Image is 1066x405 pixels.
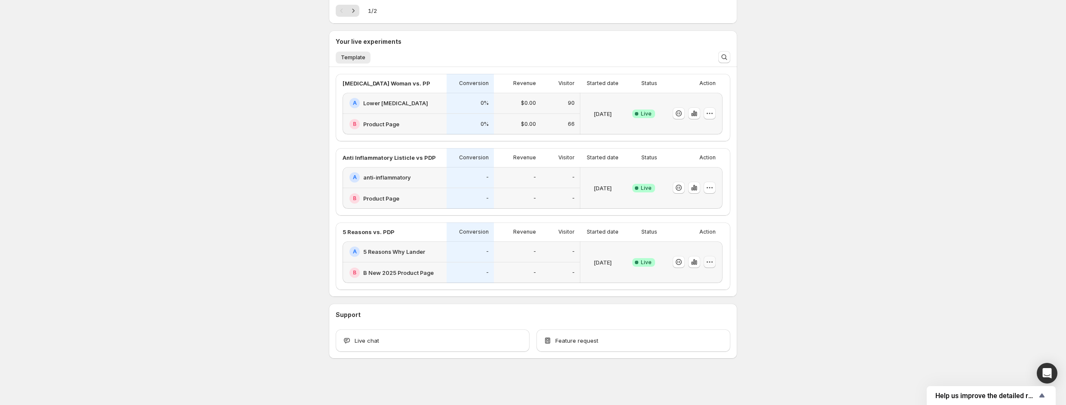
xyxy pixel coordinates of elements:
p: [MEDICAL_DATA] Woman vs. PP [343,79,430,88]
p: - [486,269,489,276]
p: Revenue [513,80,536,87]
h2: Product Page [363,120,399,128]
h2: B New 2025 Product Page [363,268,434,277]
p: - [572,248,575,255]
h2: 5 Reasons Why Lander [363,247,425,256]
h2: anti-inflammatory [363,173,411,182]
p: Conversion [459,154,489,161]
p: $0.00 [521,100,536,107]
span: Live chat [355,336,379,345]
h2: B [353,121,356,128]
span: Live [641,110,652,117]
p: [DATE] [594,258,612,267]
h3: Your live experiments [336,37,401,46]
p: [DATE] [594,184,612,192]
p: - [486,248,489,255]
p: Visitor [558,80,575,87]
p: - [572,269,575,276]
p: Action [699,80,716,87]
span: Template [341,54,365,61]
p: Action [699,228,716,235]
span: Live [641,259,652,266]
p: 90 [568,100,575,107]
p: Anti Inflammatory Listicle vs PDP [343,153,436,162]
button: Search and filter results [718,51,730,63]
p: Action [699,154,716,161]
p: Status [641,228,657,235]
p: - [572,174,575,181]
span: Live [641,185,652,192]
p: Visitor [558,228,575,235]
p: - [486,174,489,181]
p: Status [641,80,657,87]
p: - [572,195,575,202]
p: 5 Reasons vs. PDP [343,228,395,236]
p: [DATE] [594,110,612,118]
h2: Lower [MEDICAL_DATA] [363,99,428,107]
p: Conversion [459,228,489,235]
span: 1 / 2 [368,6,377,15]
h3: Support [336,311,361,319]
h2: A [353,100,357,107]
p: - [533,269,536,276]
p: Started date [587,154,619,161]
p: - [486,195,489,202]
p: 66 [568,121,575,128]
nav: Pagination [336,5,359,17]
h2: A [353,174,357,181]
p: $0.00 [521,121,536,128]
span: Feature request [555,336,598,345]
button: Next [347,5,359,17]
span: Help us improve the detailed report for A/B campaigns [935,392,1037,400]
p: Started date [587,80,619,87]
div: Open Intercom Messenger [1037,363,1057,384]
p: 0% [481,121,489,128]
h2: B [353,195,356,202]
p: Revenue [513,154,536,161]
p: Status [641,154,657,161]
p: - [533,195,536,202]
h2: Product Page [363,194,399,203]
p: - [533,248,536,255]
p: Started date [587,228,619,235]
h2: A [353,248,357,255]
button: Show survey - Help us improve the detailed report for A/B campaigns [935,390,1047,401]
h2: B [353,269,356,276]
p: - [533,174,536,181]
p: Conversion [459,80,489,87]
p: 0% [481,100,489,107]
p: Revenue [513,228,536,235]
p: Visitor [558,154,575,161]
